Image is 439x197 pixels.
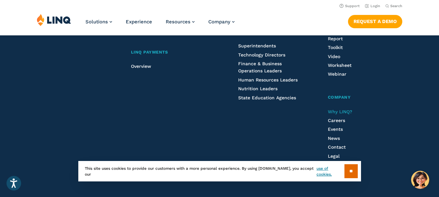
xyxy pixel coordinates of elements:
a: State Education Agencies [238,95,296,100]
a: Support [340,4,360,8]
a: Webinar [328,71,346,77]
a: use of cookies. [316,166,344,177]
a: Solutions [85,19,112,25]
span: Company [208,19,230,25]
span: Search [390,4,402,8]
a: Legal [328,154,340,159]
a: Finance & Business Operations Leaders [238,61,282,73]
a: Company [328,94,382,101]
span: Company [328,95,351,100]
a: Request a Demo [348,15,402,28]
a: Report [328,36,343,41]
div: This site uses cookies to provide our customers with a more personal experience. By using [DOMAIN... [78,161,361,181]
a: News [328,136,340,141]
button: Open Search Bar [385,4,402,8]
a: Toolkit [328,45,343,50]
nav: Button Navigation [348,14,402,28]
a: Technology Directors [238,52,285,57]
a: Nutrition Leaders [238,86,278,91]
a: Superintendents [238,43,276,48]
a: Worksheet [328,63,352,68]
a: Overview [131,64,151,69]
a: Experience [126,19,152,25]
span: Resources [166,19,190,25]
nav: Primary Navigation [85,14,235,35]
span: Solutions [85,19,108,25]
a: Human Resources Leaders [238,77,298,82]
span: LINQ Payments [131,50,168,55]
button: Hello, have a question? Let’s chat. [411,171,429,189]
a: Video [328,54,340,59]
a: Events [328,127,343,132]
a: LINQ Payments [131,49,214,56]
img: LINQ | K‑12 Software [37,14,71,26]
a: Resources [166,19,195,25]
a: Login [365,4,380,8]
a: Contact [328,144,346,150]
a: Company [208,19,235,25]
a: Careers [328,118,345,123]
a: Why LINQ? [328,109,352,114]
